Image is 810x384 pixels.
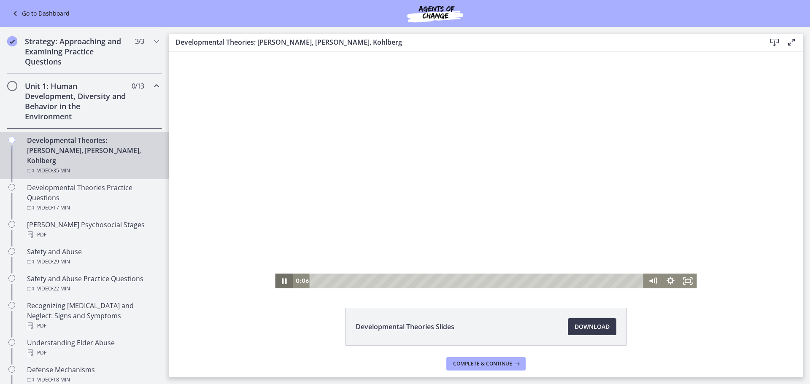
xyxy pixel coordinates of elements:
span: · 35 min [52,166,70,176]
div: Video [27,257,159,267]
span: 3 / 3 [135,36,144,46]
div: Safety and Abuse [27,247,159,267]
i: Completed [7,36,17,46]
iframe: Video Lesson [169,51,803,288]
div: PDF [27,230,159,240]
button: Fullscreen [510,222,528,237]
h3: Developmental Theories: [PERSON_NAME], [PERSON_NAME], Kohlberg [175,37,753,47]
span: Developmental Theories Slides [356,322,454,332]
div: [PERSON_NAME] Psychosocial Stages [27,220,159,240]
div: Safety and Abuse Practice Questions [27,274,159,294]
button: Show settings menu [493,222,510,237]
span: Download [575,322,610,332]
span: · 17 min [52,203,70,213]
a: Go to Dashboard [10,8,70,19]
span: · 29 min [52,257,70,267]
div: Video [27,203,159,213]
div: Understanding Elder Abuse [27,338,159,358]
div: Recognizing [MEDICAL_DATA] and Neglect: Signs and Symptoms [27,301,159,331]
span: 0 / 13 [132,81,144,91]
span: Complete & continue [453,360,512,367]
div: Developmental Theories: [PERSON_NAME], [PERSON_NAME], Kohlberg [27,135,159,176]
div: PDF [27,321,159,331]
span: · 22 min [52,284,70,294]
button: Mute [475,222,493,237]
div: PDF [27,348,159,358]
a: Download [568,318,616,335]
div: Developmental Theories Practice Questions [27,183,159,213]
div: Video [27,284,159,294]
img: Agents of Change Social Work Test Prep [384,3,486,24]
h2: Strategy: Approaching and Examining Practice Questions [25,36,128,67]
div: Video [27,166,159,176]
button: Complete & continue [446,357,526,371]
h2: Unit 1: Human Development, Diversity and Behavior in the Environment [25,81,128,121]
